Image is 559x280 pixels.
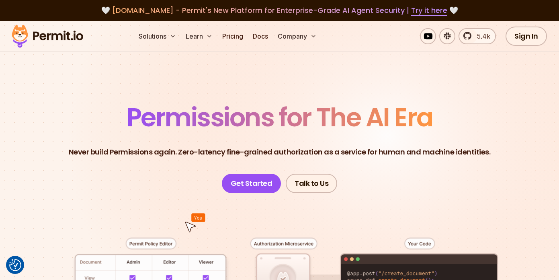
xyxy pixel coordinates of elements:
img: Revisit consent button [9,259,21,271]
span: Permissions for The AI Era [127,99,433,135]
span: [DOMAIN_NAME] - Permit's New Platform for Enterprise-Grade AI Agent Security | [112,5,447,15]
a: Sign In [506,27,547,46]
a: Try it here [411,5,447,16]
a: Docs [250,28,271,44]
a: Talk to Us [286,174,337,193]
a: Pricing [219,28,246,44]
a: Get Started [222,174,281,193]
div: 🤍 🤍 [19,5,540,16]
button: Consent Preferences [9,259,21,271]
a: 5.4k [459,28,496,44]
img: Permit logo [8,23,87,50]
button: Solutions [135,28,179,44]
button: Learn [182,28,216,44]
button: Company [274,28,320,44]
p: Never build Permissions again. Zero-latency fine-grained authorization as a service for human and... [69,146,491,158]
span: 5.4k [472,31,490,41]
